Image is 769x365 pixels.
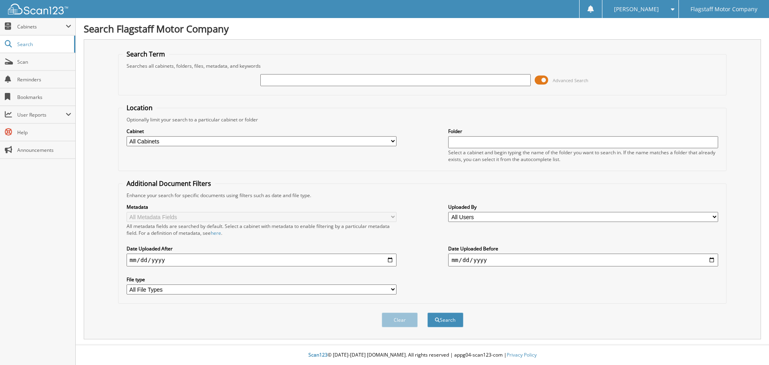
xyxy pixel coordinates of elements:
label: Date Uploaded After [127,245,397,252]
span: Search [17,41,70,48]
label: Folder [448,128,718,135]
div: Select a cabinet and begin typing the name of the folder you want to search in. If the name match... [448,149,718,163]
legend: Search Term [123,50,169,58]
legend: Location [123,103,157,112]
iframe: Chat Widget [729,327,769,365]
div: Enhance your search for specific documents using filters such as date and file type. [123,192,723,199]
a: Privacy Policy [507,351,537,358]
button: Search [427,313,463,327]
label: File type [127,276,397,283]
a: here [211,230,221,236]
span: Reminders [17,76,71,83]
label: Uploaded By [448,204,718,210]
div: Searches all cabinets, folders, files, metadata, and keywords [123,63,723,69]
label: Metadata [127,204,397,210]
span: Flagstaff Motor Company [690,7,757,12]
button: Clear [382,313,418,327]
span: Scan [17,58,71,65]
span: Cabinets [17,23,66,30]
input: end [448,254,718,266]
div: © [DATE]-[DATE] [DOMAIN_NAME]. All rights reserved | appg04-scan123-com | [76,345,769,365]
span: Help [17,129,71,136]
legend: Additional Document Filters [123,179,215,188]
h1: Search Flagstaff Motor Company [84,22,761,35]
img: scan123-logo-white.svg [8,4,68,14]
div: All metadata fields are searched by default. Select a cabinet with metadata to enable filtering b... [127,223,397,236]
label: Date Uploaded Before [448,245,718,252]
span: Advanced Search [553,77,588,83]
span: [PERSON_NAME] [614,7,659,12]
label: Cabinet [127,128,397,135]
span: User Reports [17,111,66,118]
div: Optionally limit your search to a particular cabinet or folder [123,116,723,123]
span: Announcements [17,147,71,153]
span: Scan123 [308,351,328,358]
span: Bookmarks [17,94,71,101]
input: start [127,254,397,266]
